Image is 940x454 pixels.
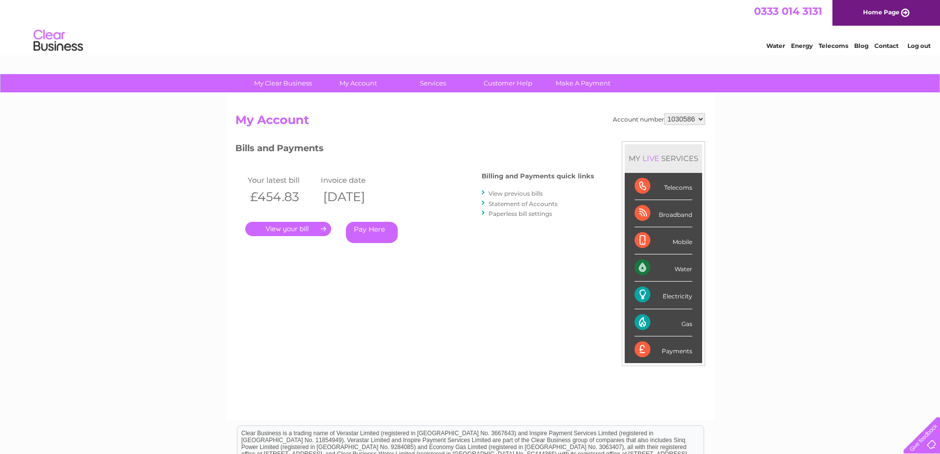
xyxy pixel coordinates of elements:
[613,113,705,125] div: Account number
[318,173,392,187] td: Invoice date
[635,336,692,363] div: Payments
[635,309,692,336] div: Gas
[467,74,549,92] a: Customer Help
[242,74,324,92] a: My Clear Business
[33,26,83,56] img: logo.png
[542,74,624,92] a: Make A Payment
[907,42,931,49] a: Log out
[854,42,868,49] a: Blog
[640,154,661,163] div: LIVE
[635,227,692,254] div: Mobile
[635,173,692,200] div: Telecoms
[318,187,392,207] th: [DATE]
[489,200,558,207] a: Statement of Accounts
[635,200,692,227] div: Broadband
[235,141,594,159] h3: Bills and Payments
[766,42,785,49] a: Water
[635,254,692,282] div: Water
[237,5,704,48] div: Clear Business is a trading name of Verastar Limited (registered in [GEOGRAPHIC_DATA] No. 3667643...
[754,5,822,17] a: 0333 014 3131
[346,222,398,243] a: Pay Here
[625,144,702,172] div: MY SERVICES
[791,42,813,49] a: Energy
[235,113,705,132] h2: My Account
[635,282,692,309] div: Electricity
[489,190,543,197] a: View previous bills
[819,42,848,49] a: Telecoms
[874,42,899,49] a: Contact
[489,210,552,217] a: Paperless bill settings
[392,74,474,92] a: Services
[245,173,319,187] td: Your latest bill
[245,187,319,207] th: £454.83
[482,172,594,180] h4: Billing and Payments quick links
[245,222,331,236] a: .
[317,74,399,92] a: My Account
